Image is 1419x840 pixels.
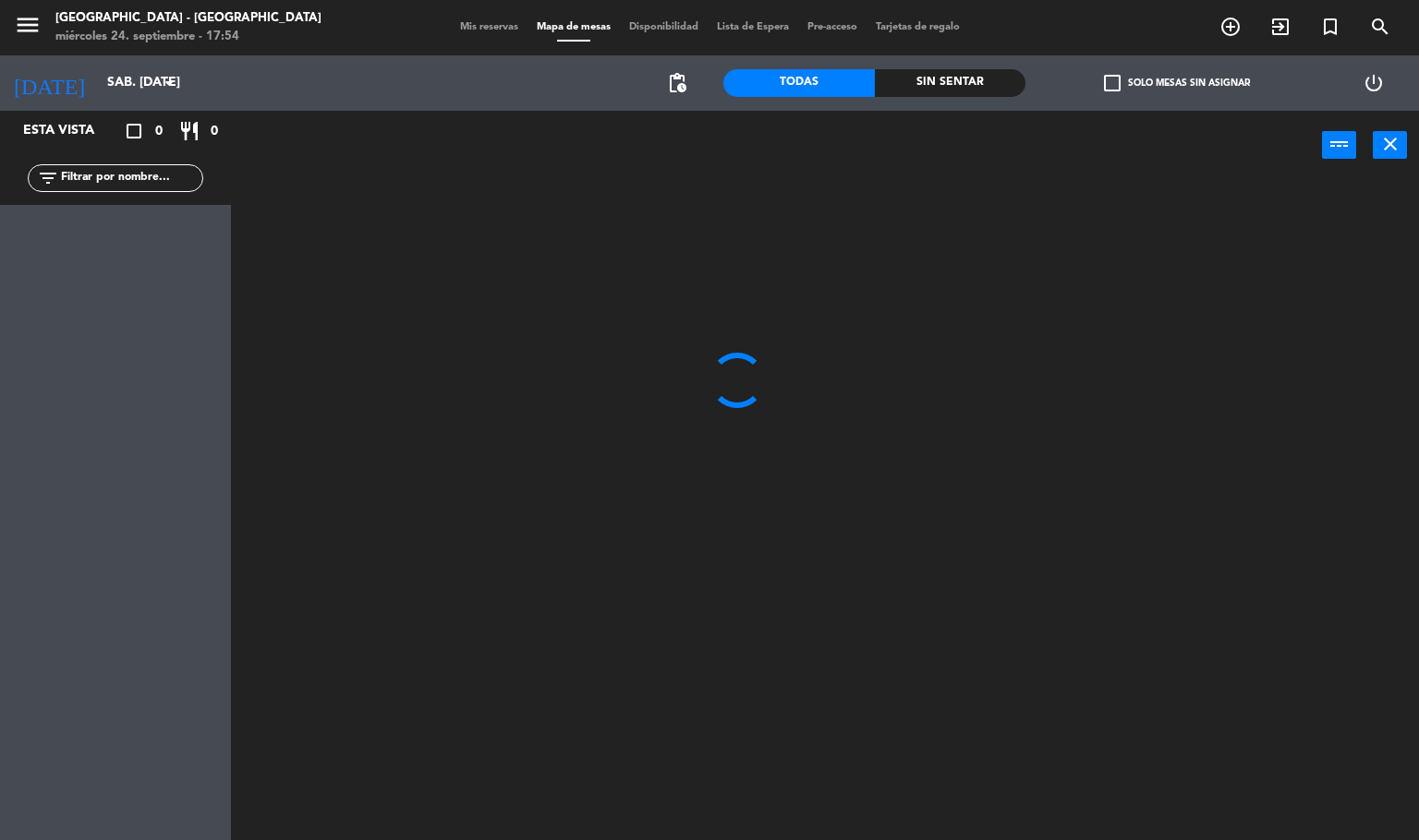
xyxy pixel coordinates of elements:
[666,72,688,94] span: pending_actions
[875,69,1026,97] div: Sin sentar
[620,22,708,32] span: Disponibilidad
[14,11,42,45] button: menu
[178,120,200,142] i: restaurant
[1379,133,1401,155] i: close
[123,120,145,142] i: crop_square
[211,121,218,142] span: 0
[1269,16,1292,38] i: exit_to_app
[1373,131,1407,159] button: close
[155,121,163,142] span: 0
[451,22,528,32] span: Mis reservas
[55,9,321,28] div: [GEOGRAPHIC_DATA] - [GEOGRAPHIC_DATA]
[9,120,133,142] div: Esta vista
[708,22,798,32] span: Lista de Espera
[1322,131,1356,159] button: power_input
[14,11,42,39] i: menu
[1104,75,1250,91] label: Solo mesas sin asignar
[1369,16,1391,38] i: search
[867,22,969,32] span: Tarjetas de regalo
[723,69,875,97] div: Todas
[1104,75,1121,91] span: check_box_outline_blank
[1328,133,1351,155] i: power_input
[158,72,180,94] i: arrow_drop_down
[1363,72,1385,94] i: power_settings_new
[55,28,321,46] div: miércoles 24. septiembre - 17:54
[1319,16,1341,38] i: turned_in_not
[37,167,59,189] i: filter_list
[798,22,867,32] span: Pre-acceso
[1219,16,1242,38] i: add_circle_outline
[59,168,202,188] input: Filtrar por nombre...
[528,22,620,32] span: Mapa de mesas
